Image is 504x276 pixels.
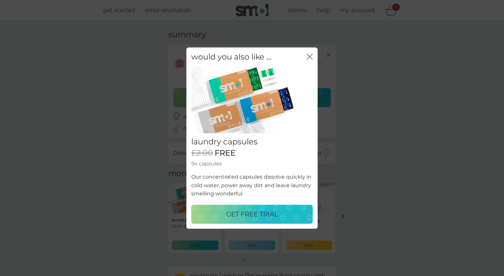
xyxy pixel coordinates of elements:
[191,148,213,158] span: £2.00
[191,52,271,62] h2: would you also like ...
[226,209,278,219] p: GET FREE TRIAL
[191,205,313,224] button: GET FREE TRIAL
[191,173,313,198] p: Our concentrated capsules dissolve quickly in cold water, power away dirt and leave laundry smell...
[307,54,313,61] button: close
[191,137,313,147] h2: laundry capsules
[215,148,236,158] span: FREE
[191,160,313,168] p: 9x capsules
